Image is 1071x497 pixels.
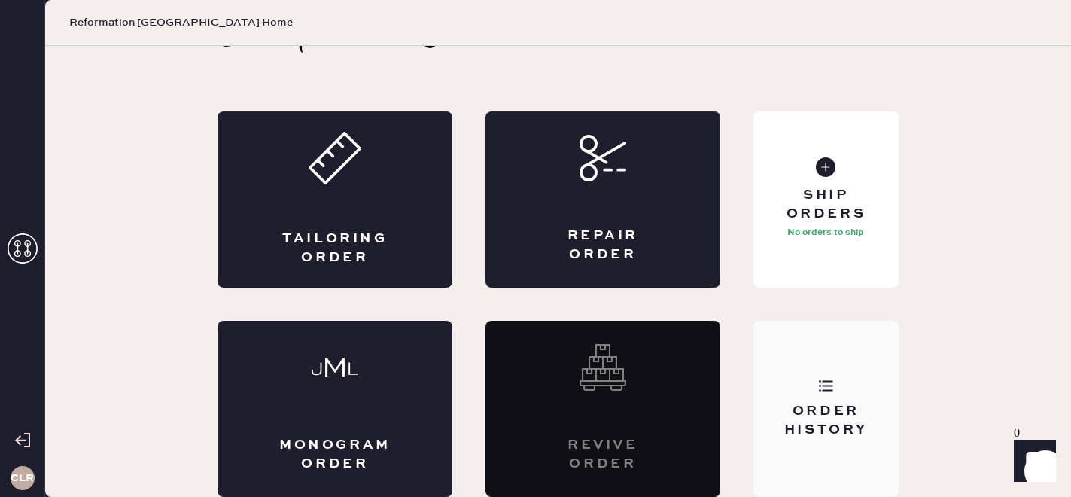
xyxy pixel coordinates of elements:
[546,436,660,474] div: Revive order
[546,227,660,264] div: Repair Order
[787,224,864,242] p: No orders to ship
[11,473,34,483] h3: CLR
[485,321,720,497] div: Interested? Contact us at care@hemster.co
[69,15,293,30] span: Reformation [GEOGRAPHIC_DATA] Home
[278,436,392,474] div: Monogram Order
[765,186,887,224] div: Ship Orders
[765,402,887,440] div: Order History
[999,429,1064,494] iframe: Front Chat
[278,230,392,267] div: Tailoring Order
